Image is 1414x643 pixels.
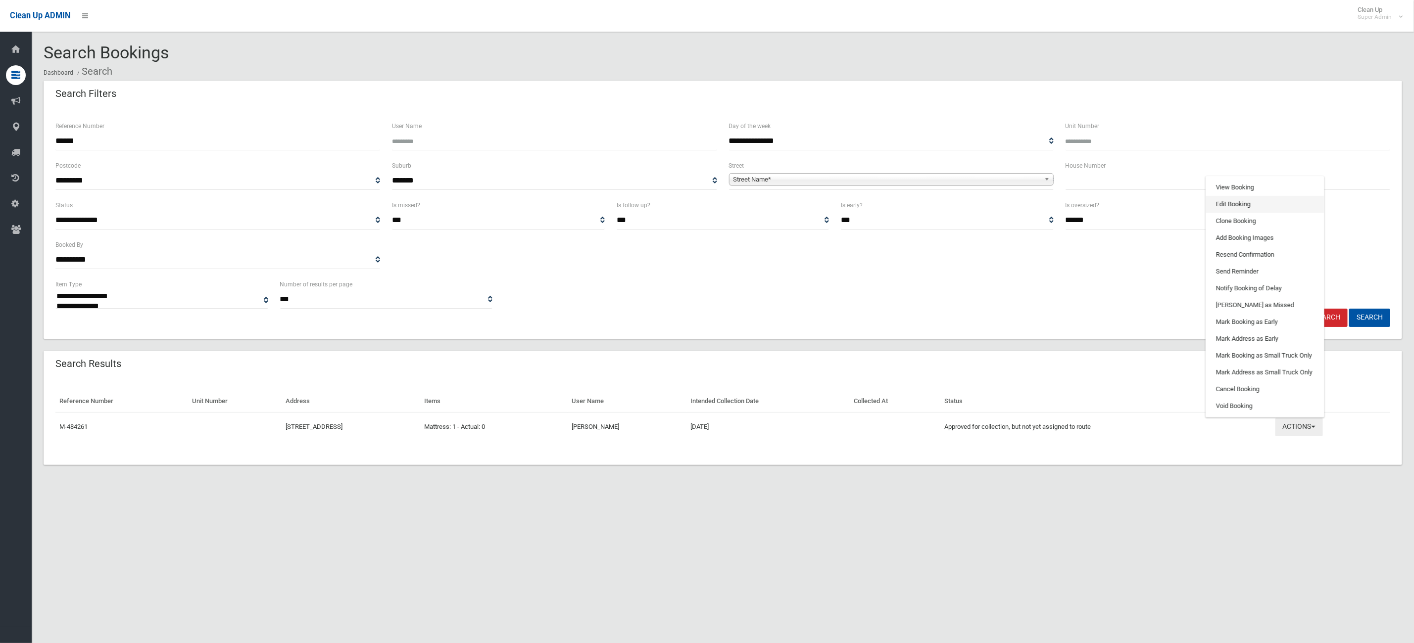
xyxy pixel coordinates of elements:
[55,121,104,132] label: Reference Number
[55,239,83,250] label: Booked By
[55,279,82,290] label: Item Type
[568,390,686,413] th: User Name
[1206,381,1324,398] a: Cancel Booking
[420,390,568,413] th: Items
[286,423,342,430] a: [STREET_ADDRESS]
[420,413,568,441] td: Mattress: 1 - Actual: 0
[44,354,133,373] header: Search Results
[392,160,411,171] label: Suburb
[1066,160,1106,171] label: House Number
[729,121,771,132] label: Day of the week
[392,200,420,211] label: Is missed?
[1066,121,1100,132] label: Unit Number
[687,390,850,413] th: Intended Collection Date
[44,43,169,62] span: Search Bookings
[1353,6,1402,21] span: Clean Up
[1206,213,1324,230] a: Clone Booking
[55,200,73,211] label: Status
[617,200,650,211] label: Is follow up?
[1349,309,1390,327] button: Search
[10,11,70,20] span: Clean Up ADMIN
[850,390,940,413] th: Collected At
[1275,418,1323,436] button: Actions
[1206,196,1324,213] a: Edit Booking
[392,121,422,132] label: User Name
[1358,13,1392,21] small: Super Admin
[729,160,744,171] label: Street
[1206,347,1324,364] a: Mark Booking as Small Truck Only
[282,390,421,413] th: Address
[55,160,81,171] label: Postcode
[1271,390,1390,413] th: Actions
[1206,398,1324,414] a: Void Booking
[280,279,353,290] label: Number of results per page
[1206,364,1324,381] a: Mark Address as Small Truck Only
[940,390,1271,413] th: Status
[841,200,863,211] label: Is early?
[59,423,88,430] a: M-484261
[733,174,1040,185] span: Street Name*
[1206,246,1324,263] a: Resend Confirmation
[687,413,850,441] td: [DATE]
[44,84,128,103] header: Search Filters
[44,69,73,76] a: Dashboard
[1206,280,1324,297] a: Notify Booking of Delay
[1206,263,1324,280] a: Send Reminder
[568,413,686,441] td: [PERSON_NAME]
[940,413,1271,441] td: Approved for collection, but not yet assigned to route
[1206,179,1324,196] a: View Booking
[75,62,112,81] li: Search
[1206,314,1324,330] a: Mark Booking as Early
[188,390,282,413] th: Unit Number
[1206,230,1324,246] a: Add Booking Images
[1206,297,1324,314] a: [PERSON_NAME] as Missed
[55,390,188,413] th: Reference Number
[1066,200,1100,211] label: Is oversized?
[1206,330,1324,347] a: Mark Address as Early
